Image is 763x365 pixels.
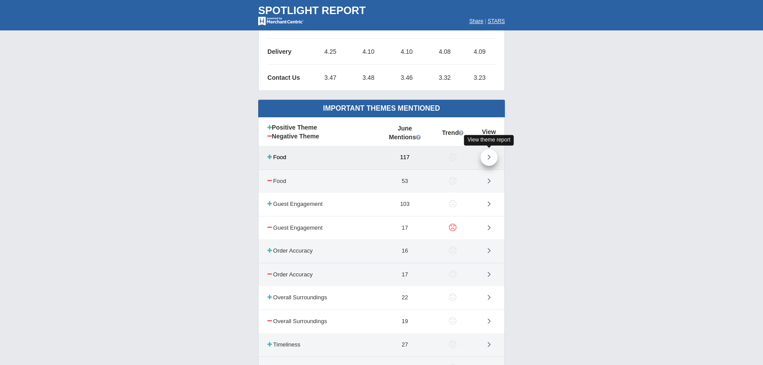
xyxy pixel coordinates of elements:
td: Timeliness [267,341,300,349]
td: Food [267,153,286,162]
a: STARS [488,18,505,24]
td: 3.46 [388,65,426,91]
th: Positive Theme Negative Theme [259,117,378,146]
td: 4.25 [311,39,349,65]
td: 3.48 [349,65,388,91]
td: 17 [378,216,432,239]
td: Delivery [267,39,311,65]
td: 3.32 [426,65,464,91]
td: 103 [378,193,432,216]
td: 3.47 [311,65,349,91]
span: June Mentions [389,124,421,142]
td: 17 [378,263,432,286]
div: Important Themes Mentioned [265,104,498,114]
td: Contact Us [267,65,311,91]
span: Trend [442,128,463,137]
td: Order Accuracy [267,247,313,255]
td: Guest Engagement [267,224,322,232]
td: 22 [378,286,432,309]
td: 3.23 [463,65,496,91]
img: mc-powered-by-logo-white-103.png [258,17,304,26]
td: 19 [378,309,432,333]
td: 4.10 [388,39,426,65]
td: Order Accuracy [267,271,313,279]
span: | [485,18,486,24]
td: 4.08 [426,39,464,65]
a: Share [469,18,483,24]
td: Overall Surroundings [267,317,327,326]
td: 117 [378,146,432,169]
td: Overall Surroundings [267,294,327,302]
td: 4.10 [349,39,388,65]
td: 4.09 [463,39,496,65]
td: 53 [378,169,432,193]
td: Guest Engagement [267,200,322,209]
th: View [473,117,504,146]
td: Food [267,177,286,186]
td: 16 [378,239,432,263]
td: 27 [378,333,432,357]
div: View theme report [464,135,514,145]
